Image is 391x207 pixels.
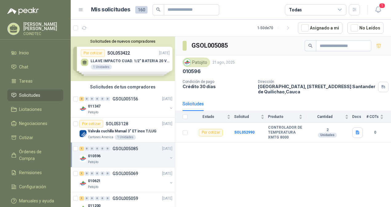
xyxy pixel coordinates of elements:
[95,97,100,101] div: 0
[79,170,174,189] a: 1 0 0 0 0 0 GSOL005069[DATE] Company Logo010621Patojito
[199,129,223,136] div: Por cotizar
[88,185,98,189] p: Patojito
[79,146,84,151] div: 1
[379,3,385,9] span: 1
[79,95,174,115] a: 2 0 0 0 0 0 GSOL005156[DATE] Company Logo011347Patojito
[19,183,46,190] span: Configuración
[257,23,293,33] div: 1 - 50 de 70
[71,81,175,93] div: Solicitudes de tus compradores
[100,97,105,101] div: 0
[7,61,63,73] a: Chat
[7,195,63,207] a: Manuales y ayuda
[79,120,103,127] div: Por cotizar
[184,59,191,66] img: Company Logo
[162,96,172,102] p: [DATE]
[268,125,302,140] b: CONTROLADOR DE TEMPERATURA XMTG 8000
[7,146,63,164] a: Órdenes de Compra
[88,153,101,159] p: 010596
[95,146,100,151] div: 0
[234,111,268,123] th: Solicitud
[7,103,63,115] a: Licitaciones
[88,135,113,140] p: Cartones America
[183,58,210,67] div: Patojito
[105,171,110,176] div: 0
[88,178,101,184] p: 010621
[258,80,376,84] p: Dirección
[268,111,306,123] th: Producto
[183,100,204,107] div: Solicitudes
[162,196,172,201] p: [DATE]
[306,111,352,123] th: Cantidad
[85,171,89,176] div: 0
[79,130,87,137] img: Company Logo
[19,197,54,204] span: Manuales y ayuda
[162,146,172,152] p: [DATE]
[71,37,175,81] div: Solicitudes de nuevos compradoresPor cotizarSOL053422[DATE] LLAVE IMPACTO CUAD. 1/2" BATERIA 20 V...
[366,130,384,135] b: 0
[135,6,148,14] span: 160
[212,60,235,65] p: 21 ago, 2025
[105,196,110,201] div: 0
[258,84,376,94] p: [GEOGRAPHIC_DATA], [STREET_ADDRESS] Santander de Quilichao , Cauca
[19,148,57,162] span: Órdenes de Compra
[19,120,47,127] span: Negociaciones
[234,130,255,135] a: SOL052990
[183,68,201,75] p: 010596
[19,78,33,84] span: Tareas
[71,118,175,143] a: Por cotizarSOL053128[DATE] Company LogoValvula cuchilla Manual 3" ET inox T/LUGCartones America1 ...
[105,97,110,101] div: 0
[100,171,105,176] div: 0
[7,89,63,101] a: Solicitudes
[7,132,63,143] a: Cotizar
[85,196,89,201] div: 0
[347,22,384,34] button: No Leídos
[95,171,100,176] div: 0
[113,196,138,201] p: GSOL005059
[7,167,63,178] a: Remisiones
[105,146,110,151] div: 0
[91,5,130,14] h1: Mis solicitudes
[183,80,253,84] p: Condición de pago
[106,122,128,126] p: SOL053128
[73,39,172,44] button: Solicitudes de nuevos compradores
[115,135,136,140] div: 1 Unidades
[95,196,100,201] div: 0
[162,171,172,177] p: [DATE]
[23,22,63,31] p: [PERSON_NAME] [PERSON_NAME]
[7,181,63,193] a: Configuración
[88,103,101,109] p: 011347
[113,97,138,101] p: GSOL005156
[79,180,87,187] img: Company Logo
[19,134,33,141] span: Cotizar
[79,155,87,162] img: Company Logo
[306,128,349,133] b: 2
[100,146,105,151] div: 0
[7,47,63,59] a: Inicio
[306,115,344,119] span: Cantidad
[79,105,87,112] img: Company Logo
[191,115,226,119] span: Estado
[19,169,42,176] span: Remisiones
[234,115,259,119] span: Solicitud
[366,115,379,119] span: # COTs
[298,22,342,34] button: Asignado a mi
[113,146,138,151] p: GSOL005085
[79,196,84,201] div: 1
[7,75,63,87] a: Tareas
[268,115,298,119] span: Producto
[79,145,174,165] a: 1 0 0 0 0 0 GSOL005085[DATE] Company Logo010596Patojito
[90,171,94,176] div: 0
[79,171,84,176] div: 1
[318,133,337,138] div: Unidades
[90,97,94,101] div: 0
[19,64,28,70] span: Chat
[366,111,391,123] th: # COTs
[7,7,39,15] img: Logo peakr
[88,110,98,115] p: Patojito
[88,160,98,165] p: Patojito
[352,111,366,123] th: Docs
[90,146,94,151] div: 0
[192,41,229,50] h3: GSOL005085
[23,32,63,36] p: COINDTEC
